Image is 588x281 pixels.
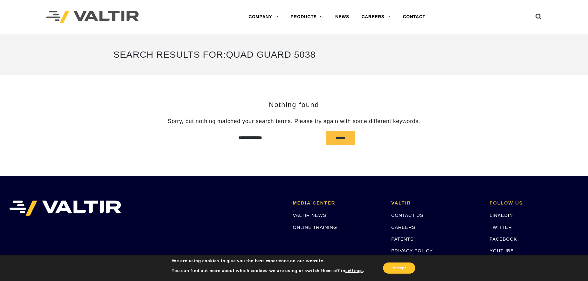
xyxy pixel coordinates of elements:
a: LINKEDIN [490,213,513,218]
button: Accept [383,262,415,274]
h1: Search Results for: [114,43,475,66]
a: CAREERS [391,225,415,230]
a: VALTIR NEWS [293,213,326,218]
a: TWITTER [490,225,512,230]
h2: MEDIA CENTER [293,200,382,206]
img: VALTIR [9,200,121,216]
h2: FOLLOW US [490,200,579,206]
img: Valtir [46,11,139,23]
a: PATENTS [391,236,414,242]
p: We are using cookies to give you the best experience on our website. [172,258,364,264]
a: NEWS [329,11,355,23]
a: FACEBOOK [490,236,517,242]
a: PRODUCTS [284,11,329,23]
p: You can find out more about which cookies we are using or switch them off in . [172,268,364,274]
span: quad guard 5038 [226,49,315,60]
h2: VALTIR [391,200,481,206]
a: CONTACT US [391,213,423,218]
a: PRIVACY POLICY [391,248,433,253]
h3: Nothing found [114,101,475,109]
a: COMPANY [242,11,284,23]
p: Sorry, but nothing matched your search terms. Please try again with some different keywords. [114,118,475,125]
a: CAREERS [355,11,397,23]
a: YOUTUBE [490,248,514,253]
a: ONLINE TRAINING [293,225,337,230]
button: settings [345,268,363,274]
a: CONTACT [397,11,432,23]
